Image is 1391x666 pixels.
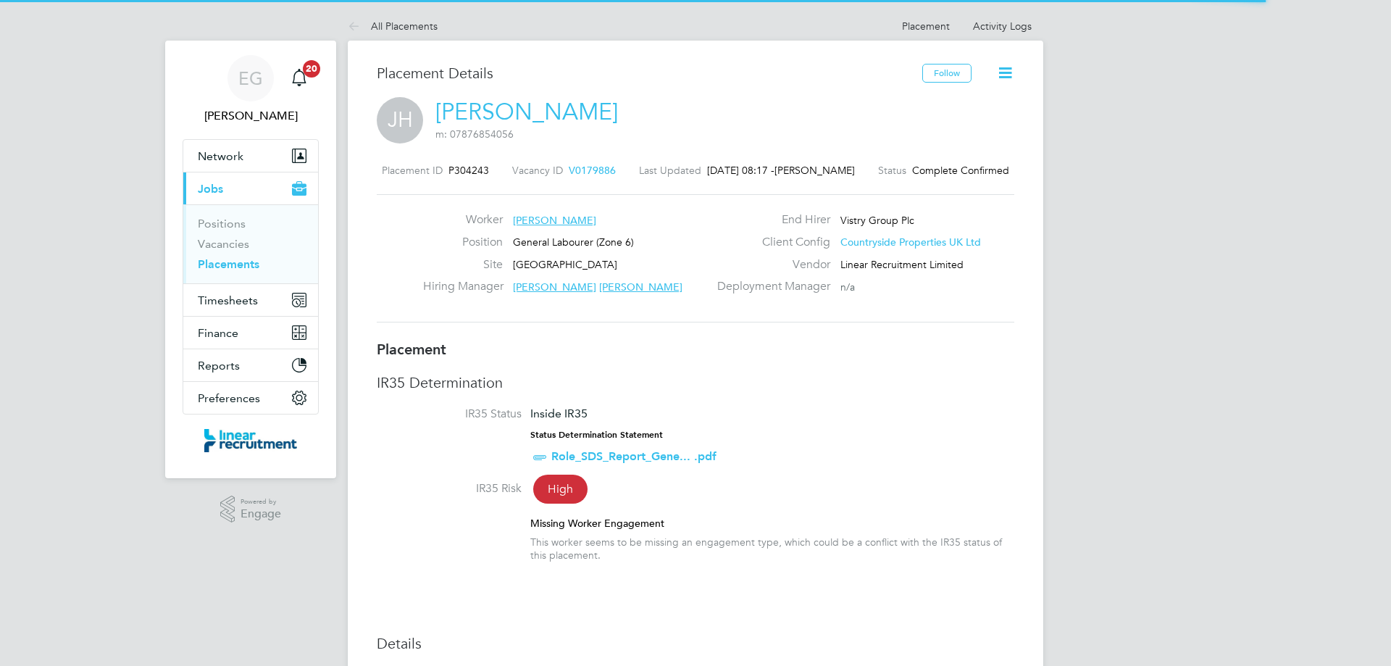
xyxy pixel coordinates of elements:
a: All Placements [348,20,438,33]
label: IR35 Risk [377,481,522,496]
span: Reports [198,359,240,372]
span: Preferences [198,391,260,405]
a: Placements [198,257,259,271]
a: EG[PERSON_NAME] [183,55,319,125]
span: Vistry Group Plc [840,214,914,227]
span: Engage [241,508,281,520]
span: Finance [198,326,238,340]
span: Confirmed [961,164,1009,177]
button: Preferences [183,382,318,414]
span: V0179886 [569,164,616,177]
span: Powered by [241,496,281,508]
span: Inside IR35 [530,407,588,420]
a: Activity Logs [973,20,1032,33]
span: [GEOGRAPHIC_DATA] [513,258,617,271]
button: Reports [183,349,318,381]
a: Placement [902,20,950,33]
a: [PERSON_NAME] [435,98,618,126]
label: IR35 Status [377,407,522,422]
label: Position [423,235,503,250]
span: EG [238,69,263,88]
label: Status [878,164,906,177]
button: Follow [922,64,972,83]
a: Role_SDS_Report_Gene... .pdf [551,449,717,463]
span: Linear Recruitment Limited [840,258,964,271]
a: Positions [198,217,246,230]
span: [PERSON_NAME] [599,280,682,294]
strong: Status Determination Statement [530,430,663,440]
span: High [533,475,588,504]
span: Network [198,149,243,163]
span: m: 07876854056 [435,128,514,141]
span: Eshanthi Goonetilleke [183,107,319,125]
span: General Labourer (Zone 6) [513,236,634,249]
span: [PERSON_NAME] [513,280,596,294]
span: Jobs [198,182,223,196]
span: JH [377,97,423,143]
span: P304243 [448,164,489,177]
span: n/a [840,280,855,294]
span: Countryside Properties UK Ltd [840,236,981,249]
b: Placement [377,341,446,358]
button: Timesheets [183,284,318,316]
button: Network [183,140,318,172]
div: Missing Worker Engagement [530,517,1014,530]
h3: Placement Details [377,64,911,83]
label: Worker [423,212,503,228]
span: 20 [303,60,320,78]
div: Jobs [183,204,318,283]
span: Timesheets [198,294,258,307]
span: [DATE] 08:17 - [707,164,774,177]
h3: IR35 Determination [377,373,1014,392]
span: [PERSON_NAME] [774,164,855,177]
label: Vendor [709,257,830,272]
label: Last Updated [639,164,701,177]
label: Hiring Manager [423,279,503,294]
span: Complete [912,164,958,177]
a: Go to home page [183,429,319,452]
button: Finance [183,317,318,349]
div: This worker seems to be missing an engagement type, which could be a conflict with the IR35 statu... [530,536,1014,562]
label: Client Config [709,235,830,250]
h3: Details [377,634,1014,653]
label: Placement ID [382,164,443,177]
label: Site [423,257,503,272]
a: 20 [285,55,314,101]
button: Jobs [183,172,318,204]
a: Powered byEngage [220,496,282,523]
nav: Main navigation [165,41,336,478]
img: linearrecruitment-logo-retina.png [204,429,297,452]
a: Vacancies [198,237,249,251]
label: Deployment Manager [709,279,830,294]
label: End Hirer [709,212,830,228]
span: [PERSON_NAME] [513,214,596,227]
label: Vacancy ID [512,164,563,177]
